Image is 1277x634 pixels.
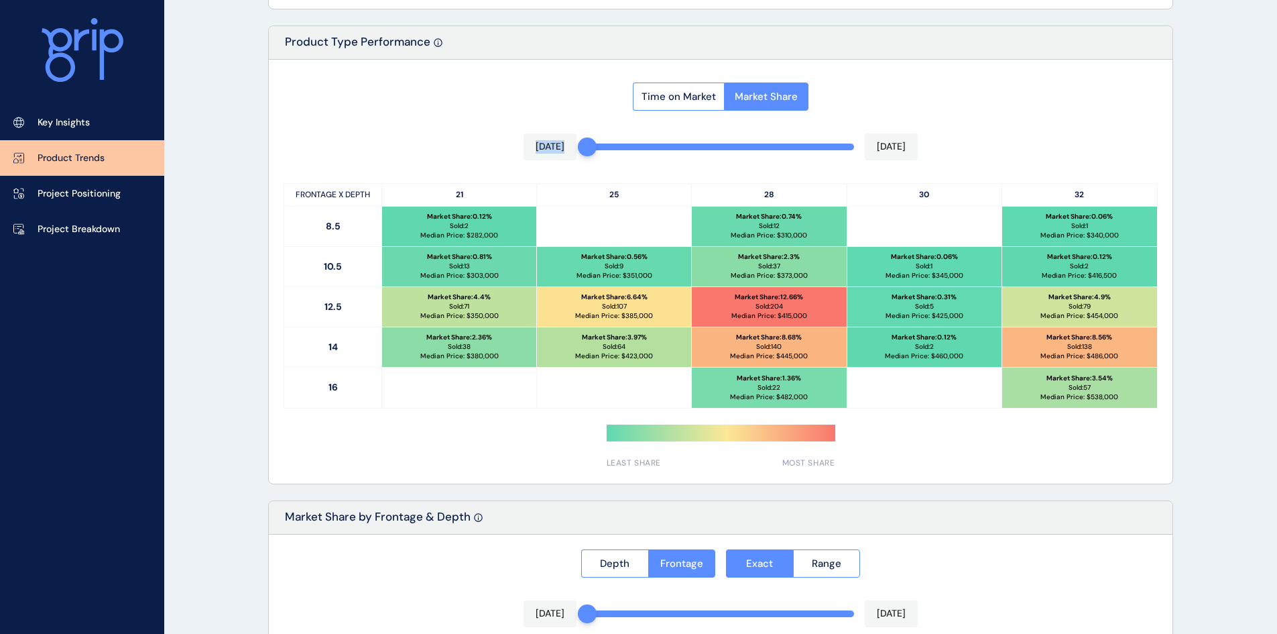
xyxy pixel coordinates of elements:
p: 30 [847,184,1002,206]
p: Market Share : 2.3 % [738,252,800,262]
p: Sold: 9 [605,262,623,271]
p: Median Price: $ 415,000 [731,311,807,321]
p: Market Share : 4.4 % [428,293,491,302]
button: Depth [581,549,648,578]
p: Sold: 1 [1071,221,1088,231]
p: Sold: 138 [1067,342,1092,352]
p: Median Price: $ 350,000 [420,311,499,321]
p: Key Insights [38,116,90,129]
p: Project Breakdown [38,223,120,236]
p: Median Price: $ 454,000 [1040,311,1118,321]
p: [DATE] [536,140,564,154]
p: [DATE] [877,140,906,154]
span: Time on Market [642,90,716,103]
p: Median Price: $ 385,000 [575,311,653,321]
p: Market Share : 0.56 % [581,252,648,262]
button: Range [793,549,861,578]
span: Frontage [660,557,703,570]
p: Median Price: $ 416,500 [1042,271,1117,280]
p: 25 [537,184,692,206]
p: Median Price: $ 310,000 [731,231,807,240]
p: Median Price: $ 482,000 [730,392,808,402]
p: 32 [1002,184,1157,206]
p: Sold: 2 [1070,262,1089,271]
p: 12.5 [284,287,382,327]
button: Frontage [648,549,716,578]
p: Median Price: $ 538,000 [1040,392,1118,402]
p: Median Price: $ 460,000 [885,352,963,361]
p: Project Positioning [38,187,121,201]
p: Median Price: $ 340,000 [1040,231,1119,240]
p: Product Trends [38,152,105,165]
span: Market Share [735,90,798,103]
p: Market Share : 0.81 % [427,252,492,262]
p: Median Price: $ 445,000 [730,352,808,361]
span: Depth [600,557,629,570]
p: Sold: 1 [916,262,932,271]
p: Median Price: $ 486,000 [1040,352,1118,361]
p: Market Share : 0.12 % [892,333,957,342]
p: Market Share : 2.36 % [426,333,492,342]
span: LEAST SHARE [607,458,662,469]
p: Market Share : 6.64 % [581,293,648,302]
p: Market Share : 0.06 % [1046,212,1113,221]
span: Exact [746,557,773,570]
p: Sold: 64 [603,342,625,352]
p: 10.5 [284,247,382,286]
p: Market Share : 0.06 % [891,252,958,262]
p: [DATE] [877,607,906,621]
p: Sold: 71 [449,302,469,311]
p: 21 [382,184,537,206]
p: Median Price: $ 423,000 [575,352,653,361]
p: Market Share : 0.74 % [736,212,802,221]
p: Sold: 57 [1069,383,1091,392]
p: Sold: 38 [448,342,471,352]
p: Median Price: $ 373,000 [731,271,808,280]
p: Median Price: $ 425,000 [886,311,963,321]
p: Sold: 204 [755,302,783,311]
p: Sold: 107 [602,302,627,311]
p: [DATE] [536,607,564,621]
p: Market Share : 8.56 % [1046,333,1112,342]
p: Market Share : 0.31 % [892,293,957,302]
p: Sold: 2 [915,342,934,352]
p: Market Share : 1.36 % [737,374,801,383]
p: Sold: 79 [1069,302,1091,311]
p: Market Share : 8.68 % [736,333,802,342]
p: Market Share : 0.12 % [1047,252,1112,262]
p: Product Type Performance [285,34,430,59]
p: Market Share : 0.12 % [427,212,492,221]
p: Sold: 12 [759,221,780,231]
span: MOST SHARE [782,458,835,469]
p: Market Share : 3.54 % [1046,374,1113,383]
p: Market Share : 4.9 % [1048,293,1111,302]
p: Sold: 5 [915,302,934,311]
p: Median Price: $ 282,000 [420,231,498,240]
p: Median Price: $ 303,000 [420,271,499,280]
p: Median Price: $ 345,000 [886,271,963,280]
button: Time on Market [633,83,724,111]
p: Sold: 13 [449,262,470,271]
p: 8.5 [284,207,382,246]
span: Range [812,557,841,570]
button: Exact [726,549,793,578]
p: Market Share by Frontage & Depth [285,509,471,534]
p: Sold: 37 [758,262,780,271]
p: Median Price: $ 380,000 [420,352,499,361]
p: Market Share : 12.66 % [735,293,803,302]
p: 28 [692,184,847,206]
p: Sold: 2 [450,221,469,231]
p: FRONTAGE X DEPTH [284,184,382,206]
button: Market Share [724,83,808,111]
p: Sold: 140 [756,342,782,352]
p: Median Price: $ 351,000 [576,271,652,280]
p: 16 [284,368,382,408]
p: 14 [284,327,382,367]
p: Market Share : 3.97 % [582,333,647,342]
p: Sold: 22 [757,383,780,392]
